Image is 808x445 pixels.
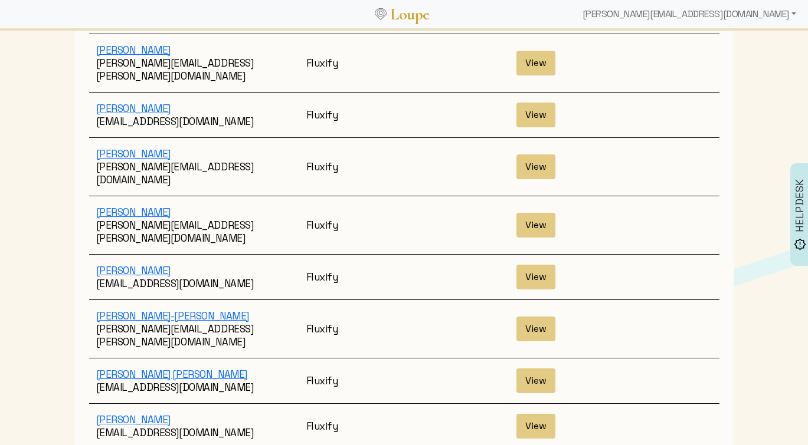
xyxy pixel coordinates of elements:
div: [PERSON_NAME][EMAIL_ADDRESS][PERSON_NAME][DOMAIN_NAME] [89,44,299,83]
div: [PERSON_NAME][EMAIL_ADDRESS][DOMAIN_NAME] [578,2,801,26]
button: View [516,368,555,393]
div: [EMAIL_ADDRESS][DOMAIN_NAME] [89,368,299,394]
div: [PERSON_NAME][EMAIL_ADDRESS][PERSON_NAME][DOMAIN_NAME] [89,309,299,348]
button: View [516,317,555,341]
div: Fluxify [299,57,509,70]
img: brightness_alert_FILL0_wght500_GRAD0_ops.svg [794,238,806,250]
a: [PERSON_NAME]-[PERSON_NAME] [96,309,249,322]
div: Fluxify [299,160,509,173]
div: Fluxify [299,374,509,387]
a: Loupe [387,4,434,25]
div: [PERSON_NAME][EMAIL_ADDRESS][PERSON_NAME][DOMAIN_NAME] [89,206,299,245]
div: [PERSON_NAME][EMAIL_ADDRESS][DOMAIN_NAME] [89,147,299,186]
a: [PERSON_NAME] [96,102,171,115]
div: [EMAIL_ADDRESS][DOMAIN_NAME] [89,264,299,290]
button: View [516,414,555,439]
button: View [516,265,555,289]
div: Fluxify [299,219,509,232]
a: [PERSON_NAME] [96,44,171,57]
img: Loupe Logo [375,8,387,20]
div: Fluxify [299,271,509,284]
a: [PERSON_NAME] [96,206,171,219]
a: [PERSON_NAME] [96,413,171,426]
a: [PERSON_NAME] [96,264,171,277]
button: View [516,51,555,75]
div: Fluxify [299,322,509,335]
button: View [516,154,555,179]
div: Fluxify [299,420,509,433]
button: View [516,103,555,127]
div: Fluxify [299,108,509,121]
div: [EMAIL_ADDRESS][DOMAIN_NAME] [89,413,299,439]
div: [EMAIL_ADDRESS][DOMAIN_NAME] [89,102,299,128]
a: [PERSON_NAME] [PERSON_NAME] [96,368,247,381]
button: View [516,213,555,238]
a: [PERSON_NAME] [96,147,171,160]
